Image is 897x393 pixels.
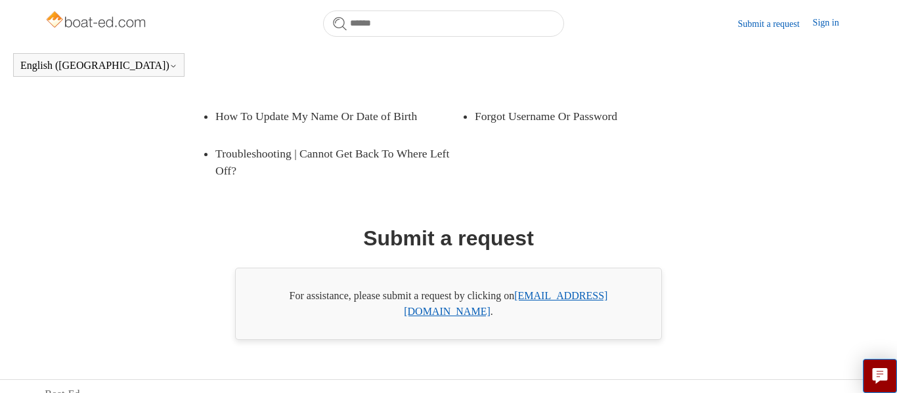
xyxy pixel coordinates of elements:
[215,98,442,134] a: How To Update My Name Or Date of Birth
[235,268,662,340] div: For assistance, please submit a request by clicking on .
[738,17,813,31] a: Submit a request
[323,10,564,37] input: Search
[20,60,177,72] button: English ([GEOGRAPHIC_DATA])
[863,359,897,393] button: Live chat
[813,16,852,31] a: Sign in
[215,135,462,190] a: Troubleshooting | Cannot Get Back To Where Left Off?
[45,8,149,34] img: Boat-Ed Help Center home page
[475,98,701,134] a: Forgot Username Or Password
[363,222,534,254] h1: Submit a request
